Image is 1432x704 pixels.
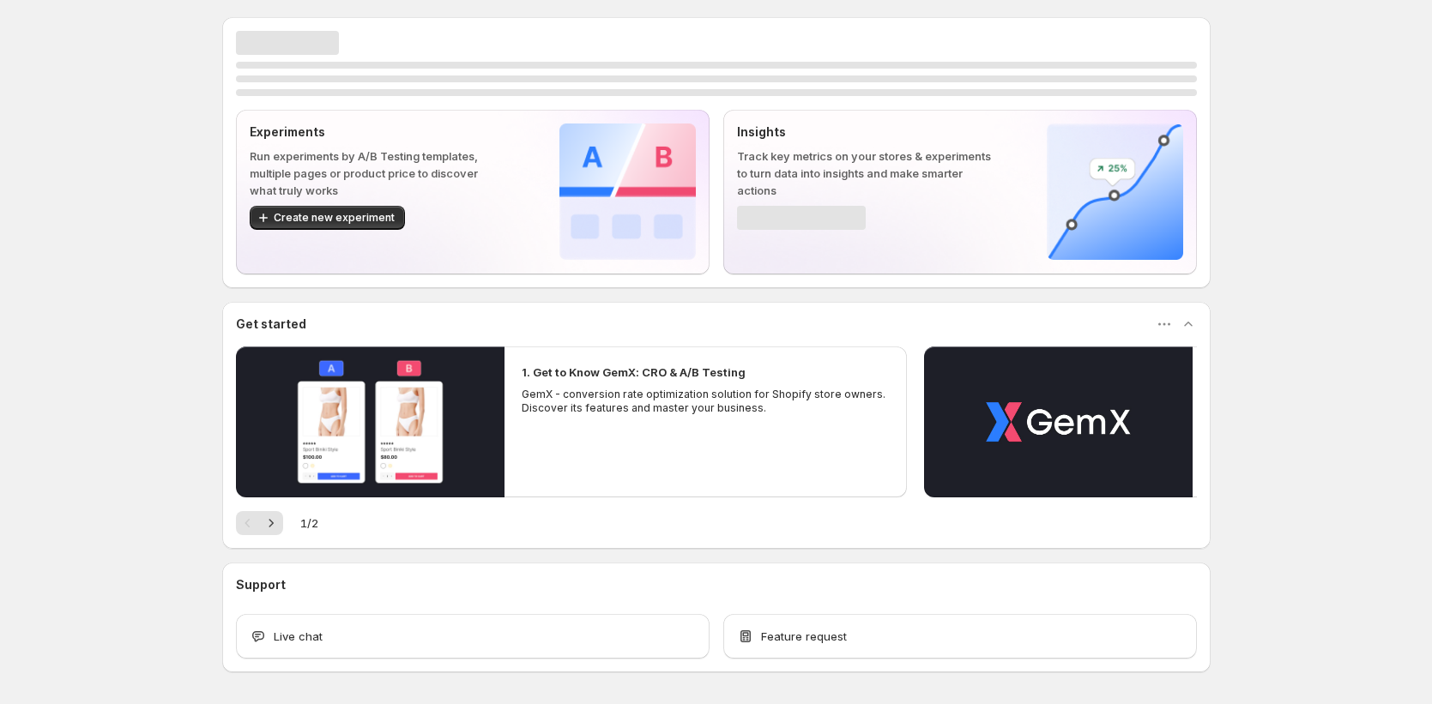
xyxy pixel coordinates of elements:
[250,147,505,199] p: Run experiments by A/B Testing templates, multiple pages or product price to discover what truly ...
[924,346,1193,497] button: Play video
[236,511,283,535] nav: Pagination
[300,514,318,532] span: 1 / 2
[250,206,405,230] button: Create new experiment
[259,511,283,535] button: Next
[522,364,746,381] h2: 1. Get to Know GemX: CRO & A/B Testing
[250,123,505,141] p: Experiments
[274,211,395,225] span: Create new experiment
[737,147,992,199] p: Track key metrics on your stores & experiments to turn data into insights and make smarter actions
[737,123,992,141] p: Insights
[1047,123,1183,260] img: Insights
[522,388,891,415] p: GemX - conversion rate optimization solution for Shopify store owners. Discover its features and ...
[236,316,306,333] h3: Get started
[236,346,505,497] button: Play video
[559,123,696,260] img: Experiments
[761,628,847,645] span: Feature request
[274,628,323,645] span: Live chat
[236,576,286,593] h3: Support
